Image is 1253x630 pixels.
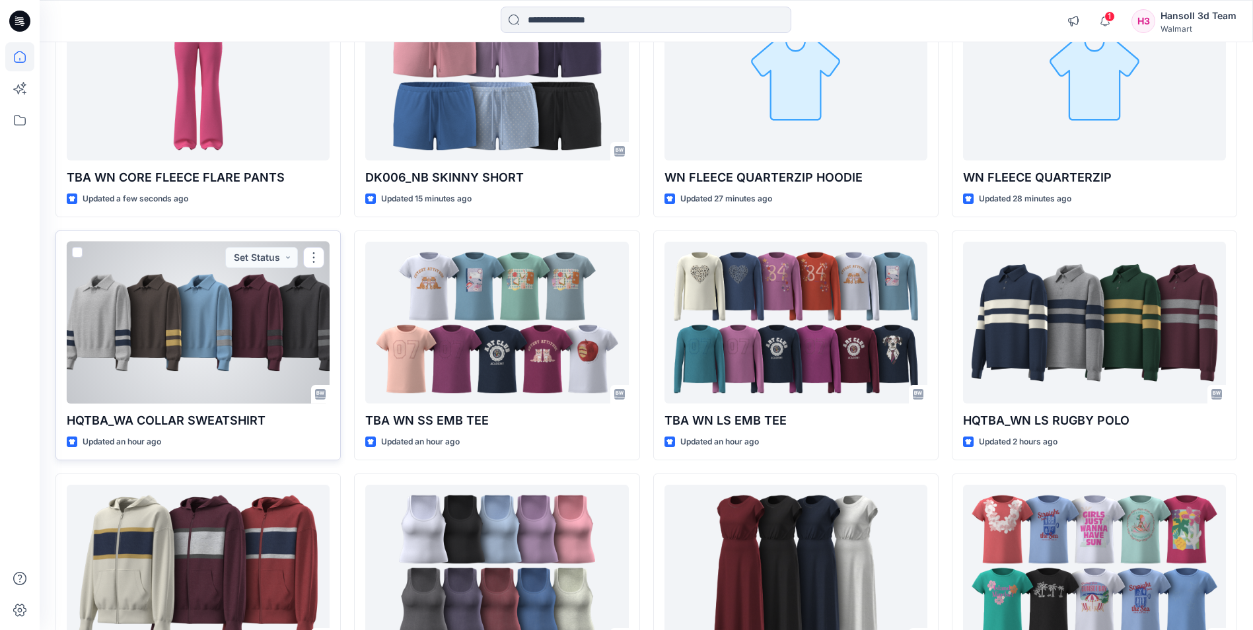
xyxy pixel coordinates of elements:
[979,192,1071,206] p: Updated 28 minutes ago
[365,411,628,430] p: TBA WN SS EMB TEE
[664,411,927,430] p: TBA WN LS EMB TEE
[680,435,759,449] p: Updated an hour ago
[83,435,161,449] p: Updated an hour ago
[963,242,1226,403] a: HQTBA_WN LS RUGBY POLO
[1131,9,1155,33] div: H3
[664,242,927,403] a: TBA WN LS EMB TEE
[83,192,188,206] p: Updated a few seconds ago
[664,168,927,187] p: WN FLEECE QUARTERZIP HOODIE
[680,192,772,206] p: Updated 27 minutes ago
[365,168,628,187] p: DK006_NB SKINNY SHORT
[963,168,1226,187] p: WN FLEECE QUARTERZIP
[1104,11,1115,22] span: 1
[381,435,460,449] p: Updated an hour ago
[963,411,1226,430] p: HQTBA_WN LS RUGBY POLO
[979,435,1057,449] p: Updated 2 hours ago
[67,168,330,187] p: TBA WN CORE FLEECE FLARE PANTS
[67,242,330,403] a: HQTBA_WA COLLAR SWEATSHIRT
[365,242,628,403] a: TBA WN SS EMB TEE
[1161,8,1236,24] div: Hansoll 3d Team
[67,411,330,430] p: HQTBA_WA COLLAR SWEATSHIRT
[1161,24,1236,34] div: Walmart
[381,192,472,206] p: Updated 15 minutes ago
